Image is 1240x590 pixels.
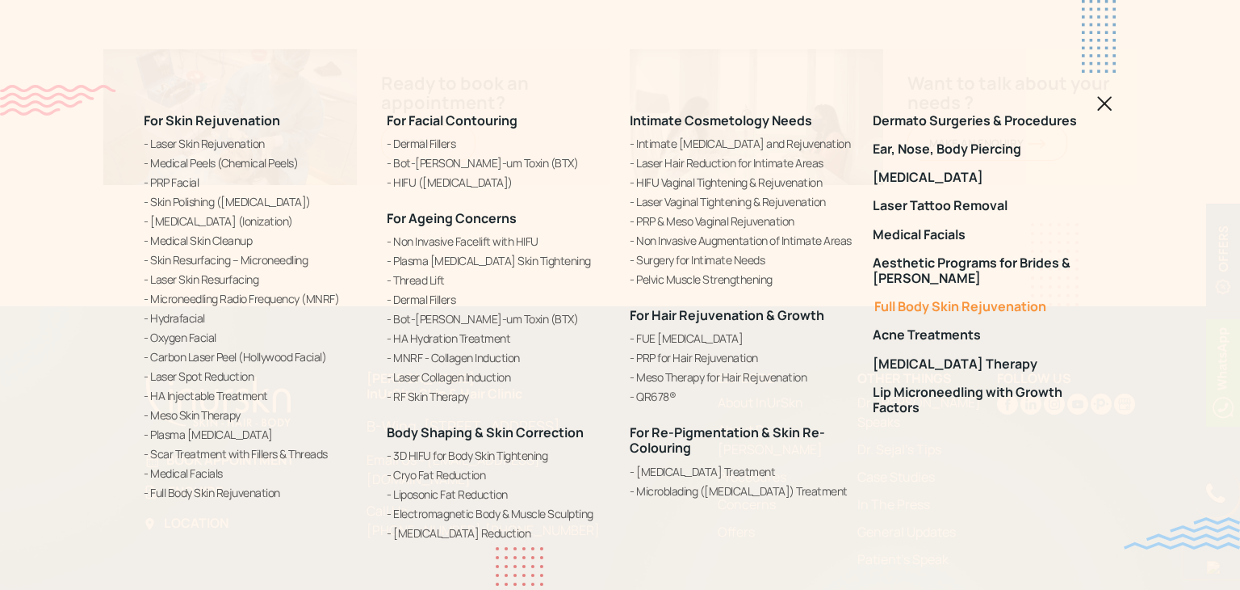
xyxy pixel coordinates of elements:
a: Aesthetic Programs for Brides & [PERSON_NAME] [873,255,1096,286]
a: Surgery for Intimate Needs [630,251,853,268]
a: HA Injectable Treatment [144,387,367,404]
a: Oxygen Facial [144,329,367,346]
a: Plasma [MEDICAL_DATA] [144,426,367,443]
a: Ear, Nose, Body Piercing [873,141,1096,157]
a: [MEDICAL_DATA] Therapy [873,356,1096,372]
a: PRP & Meso Vaginal Rejuvenation [630,213,853,230]
a: [MEDICAL_DATA] Treatment [630,463,853,480]
a: Meso Skin Therapy [144,407,367,424]
a: For Hair Rejuvenation & Growth [630,306,824,324]
a: Intimate [MEDICAL_DATA] and Rejuvenation [630,135,853,152]
a: Laser Skin Resurfacing [144,271,367,288]
a: For Skin Rejuvenation [144,112,280,129]
a: FUE [MEDICAL_DATA] [630,330,853,347]
a: Hydrafacial [144,310,367,327]
a: Laser Vaginal Tightening & Rejuvenation [630,193,853,210]
a: Liposonic Fat Reduction [387,487,610,504]
a: HIFU Vaginal Tightening & Rejuvenation [630,174,853,191]
a: For Facial Contouring [387,112,517,129]
a: Bot-[PERSON_NAME]-um Toxin (BTX) [387,154,610,171]
a: Meso Therapy for Hair Rejuvenation [630,369,853,386]
a: PRP Facial [144,174,367,191]
a: HIFU ([MEDICAL_DATA]) [387,174,610,191]
a: Microneedling Radio Frequency (MNRF) [144,290,367,307]
a: MNRF - Collagen Induction [387,349,610,366]
a: Laser Skin Rejuvenation [144,135,367,152]
a: [MEDICAL_DATA] Reduction [387,525,610,542]
a: Pelvic Muscle Strengthening [630,271,853,288]
a: Body Shaping & Skin Correction [387,424,584,441]
a: QR678® [630,388,853,405]
a: Full Body Skin Rejuvenation [873,299,1096,314]
a: Full Body Skin Rejuvenation [144,484,367,501]
a: Intimate Cosmetology Needs [630,112,812,129]
a: Plasma [MEDICAL_DATA] Skin Tightening [387,252,610,269]
a: Dermato Surgeries & Procedures [873,113,1096,129]
a: Medical Facials [144,465,367,482]
img: blackclosed [1097,96,1112,112]
a: Dermal Fillers [387,135,610,152]
a: Dermal Fillers [387,291,610,308]
a: Skin Resurfacing – Microneedling [144,251,367,268]
a: Acne Treatments [873,328,1096,343]
a: Thread Lift [387,272,610,289]
a: Electromagnetic Body & Muscle Sculpting [387,506,610,523]
a: RF Skin Therapy [387,388,610,405]
a: Cryo Fat Reduction [387,467,610,484]
a: 3D HIFU for Body Skin Tightening [387,448,610,465]
a: Lip Microneedling with Growth Factors [873,385,1096,415]
a: Scar Treatment with Fillers & Threads [144,445,367,462]
a: Medical Peels (Chemical Peels) [144,154,367,171]
a: Laser Spot Reduction [144,368,367,385]
a: Non Invasive Augmentation of Intimate Areas [630,232,853,249]
img: bluewave [1124,517,1240,550]
a: For Re-Pigmentation & Skin Re-Colouring [630,424,825,457]
a: For Ageing Concerns [387,209,517,227]
a: Skin Polishing ([MEDICAL_DATA]) [144,193,367,210]
a: Laser Tattoo Removal [873,199,1096,214]
a: Carbon Laser Peel (Hollywood Facial) [144,348,367,365]
a: HA Hydration Treatment [387,330,610,347]
a: Medical Facials [873,227,1096,242]
a: Laser Collagen Induction [387,369,610,386]
a: Bot-[PERSON_NAME]-um Toxin (BTX) [387,310,610,327]
a: [MEDICAL_DATA] (Ionization) [144,213,367,230]
a: Laser Hair Reduction for Intimate Areas [630,154,853,171]
a: Non Invasive Facelift with HIFU [387,233,610,250]
a: Microblading ([MEDICAL_DATA]) Treatment [630,483,853,499]
a: Medical Skin Cleanup [144,232,367,249]
a: [MEDICAL_DATA] [873,170,1096,185]
a: PRP for Hair Rejuvenation [630,349,853,366]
